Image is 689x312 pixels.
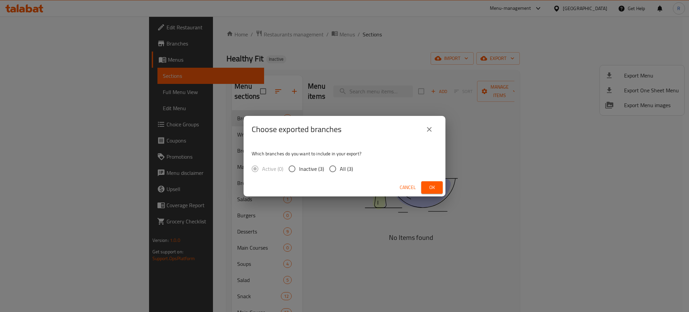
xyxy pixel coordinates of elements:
span: Inactive (3) [299,165,324,173]
span: All (3) [340,165,353,173]
button: Ok [421,181,443,194]
p: Which branches do you want to include in your export? [252,150,437,157]
span: Ok [427,183,437,192]
button: close [421,121,437,137]
button: Cancel [397,181,419,194]
span: Cancel [400,183,416,192]
span: Active (0) [262,165,283,173]
h2: Choose exported branches [252,124,341,135]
